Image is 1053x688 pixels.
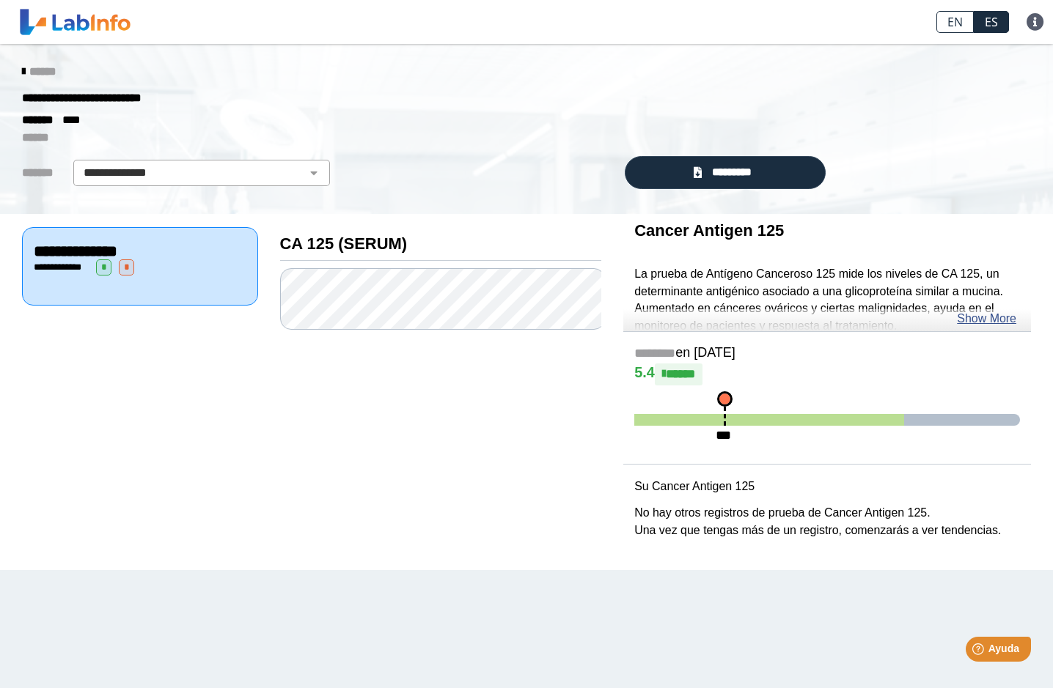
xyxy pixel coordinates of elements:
iframe: Help widget launcher [922,631,1037,672]
h5: en [DATE] [634,345,1020,362]
p: No hay otros registros de prueba de Cancer Antigen 125. Una vez que tengas más de un registro, co... [634,504,1020,539]
a: EN [936,11,974,33]
a: ES [974,11,1009,33]
h4: 5.4 [634,363,1020,385]
b: Cancer Antigen 125 [634,221,784,240]
p: Su Cancer Antigen 125 [634,478,1020,495]
a: Show More [957,310,1016,328]
b: CA 125 (SERUM) [280,234,408,253]
p: La prueba de Antígeno Canceroso 125 mide los niveles de CA 125, un determinante antigénico asocia... [634,265,1020,336]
